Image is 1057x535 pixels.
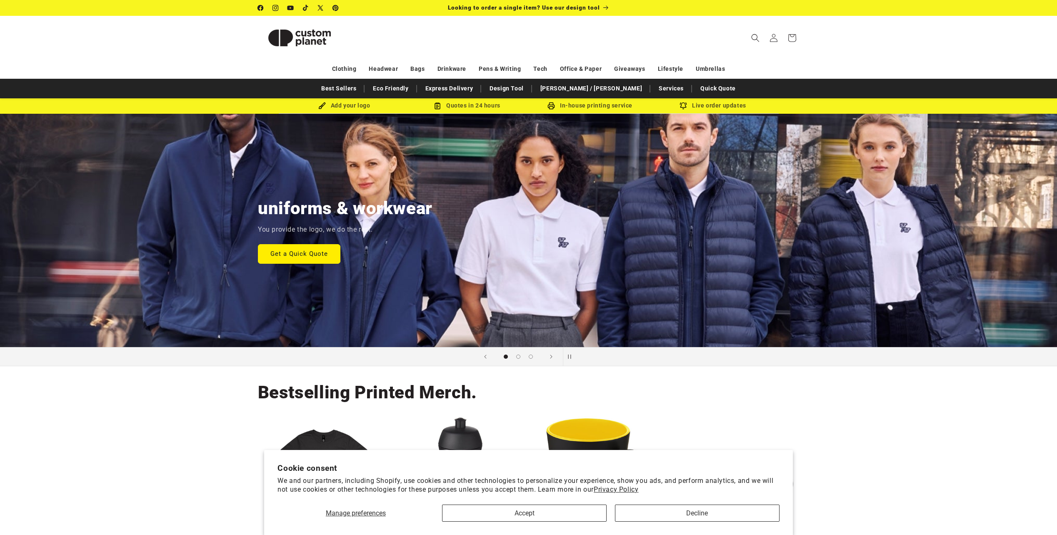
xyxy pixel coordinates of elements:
button: Manage preferences [277,505,434,522]
a: Pens & Writing [479,62,521,76]
p: We and our partners, including Shopify, use cookies and other technologies to personalize your ex... [277,477,780,494]
a: Giveaways [614,62,645,76]
a: Custom Planet [255,16,344,60]
h2: Cookie consent [277,463,780,473]
summary: Search [746,29,765,47]
a: Bags [410,62,425,76]
img: Custom Planet [258,19,341,57]
div: Add your logo [283,100,406,111]
div: Live order updates [652,100,775,111]
button: Pause slideshow [563,347,581,366]
img: Order Updates Icon [434,102,441,110]
div: In-house printing service [529,100,652,111]
a: Umbrellas [696,62,725,76]
div: Quotes in 24 hours [406,100,529,111]
img: Order updates [680,102,687,110]
span: Manage preferences [326,509,386,517]
button: Load slide 2 of 3 [512,350,525,363]
a: Office & Paper [560,62,602,76]
a: Design Tool [485,81,528,96]
p: You provide the logo, we do the rest. [258,224,372,236]
img: In-house printing [547,102,555,110]
a: Best Sellers [317,81,360,96]
h2: uniforms & workwear [258,197,432,220]
button: Load slide 3 of 3 [525,350,537,363]
a: Privacy Policy [594,485,638,493]
span: Looking to order a single item? Use our design tool [448,4,600,11]
a: Clothing [332,62,357,76]
button: Accept [442,505,607,522]
a: Tech [533,62,547,76]
h2: Bestselling Printed Merch. [258,381,477,404]
a: [PERSON_NAME] / [PERSON_NAME] [536,81,646,96]
a: Headwear [369,62,398,76]
button: Previous slide [476,347,495,366]
a: Quick Quote [696,81,740,96]
a: Services [655,81,688,96]
a: Get a Quick Quote [258,244,340,263]
a: Drinkware [437,62,466,76]
button: Load slide 1 of 3 [500,350,512,363]
button: Decline [615,505,780,522]
a: Lifestyle [658,62,683,76]
button: Next slide [542,347,560,366]
a: Express Delivery [421,81,477,96]
img: Brush Icon [318,102,326,110]
a: Eco Friendly [369,81,412,96]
